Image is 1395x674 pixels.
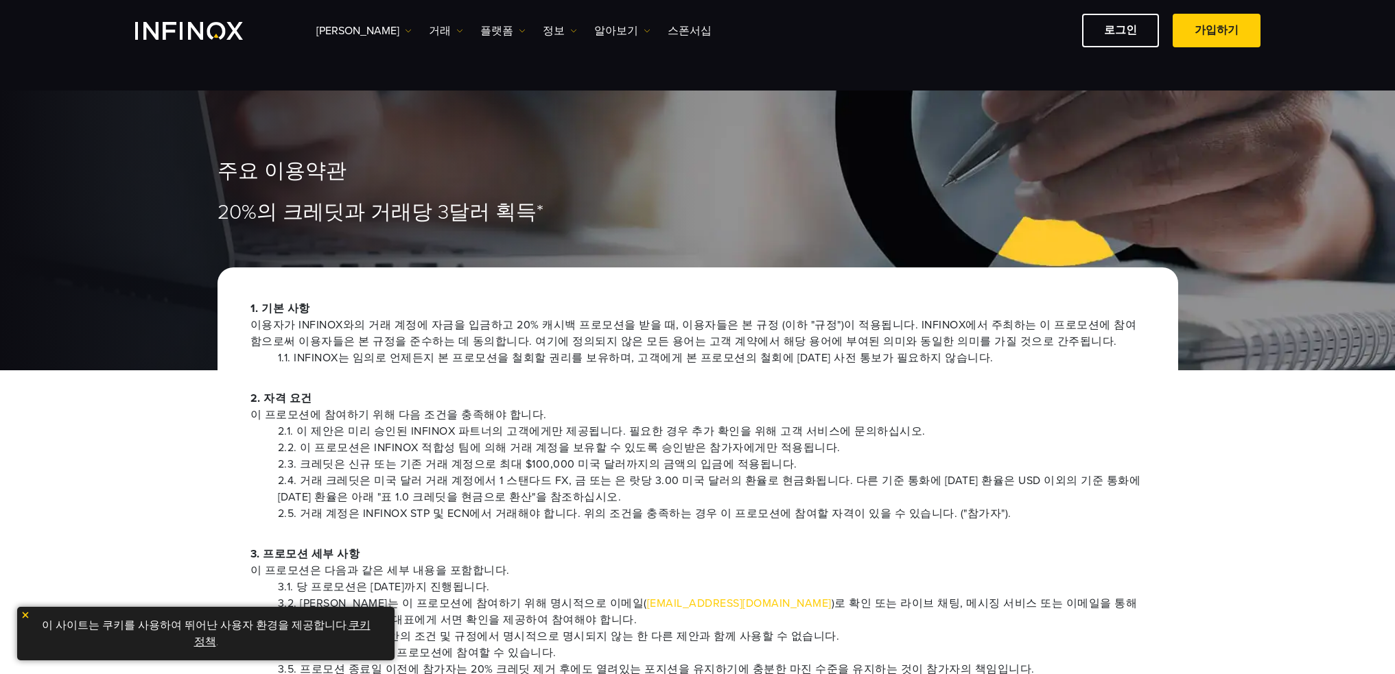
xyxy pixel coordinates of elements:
[278,423,1145,440] li: 2.1. 이 제안은 미리 승인된 INFINOX 파트너의 고객에게만 제공됩니다. 필요한 경우 추가 확인을 위해 고객 서비스에 문의하십시오.
[218,159,347,184] span: 주요 이용약관
[250,407,1145,423] span: 이 프로모션에 참여하기 위해 다음 조건을 충족해야 합니다.
[278,628,1145,645] li: 3.3. 이 제안은 해당 제안의 조건 및 규정에서 명시적으로 명시되지 않는 한 다른 제안과 함께 사용할 수 없습니다.
[250,562,1145,579] span: 이 프로모션은 다음과 같은 세부 내용을 포함합니다.
[250,300,1145,350] p: 1. 기본 사항
[543,23,577,39] a: 정보
[278,595,1145,628] li: 3.2. [PERSON_NAME]는 이 프로모션에 참여하기 위해 명시적으로 이메일( )로 확인 또는 라이브 채팅, 메시징 서비스 또는 이메일을 통해 계정 관리자 또는 영업 대...
[278,579,1145,595] li: 3.1. 당 프로모션은 [DATE]까지 진행됩니다.
[24,614,388,653] p: 이 사이트는 쿠키를 사용하여 뛰어난 사용자 환경을 제공합니다. .
[250,390,1145,423] p: 2. 자격 요건
[316,23,412,39] a: [PERSON_NAME]
[278,440,1145,456] li: 2.2. 이 프로모션은 INFINOX 적합성 팀에 의해 거래 계정을 보유할 수 있도록 승인받은 참가자에게만 적용됩니다.
[278,505,1145,522] li: 2.5. 거래 계정은 INFINOX STP 및 ECN에서 거래해야 합니다. 위의 조건을 충족하는 경우 이 프로모션에 참여할 자격이 있을 수 있습니다. ("참가자").
[250,317,1145,350] span: 이용자가 INFINOX와의 거래 계정에 자금을 입금하고 20% 캐시백 프로모션을 받을 때, 이용자들은 본 규정 (이하 "규정")이 적용됩니다. INFINOX에서 주최하는 이 ...
[135,22,275,40] a: INFINOX Logo
[278,645,1145,661] li: 3.4. 확인된 참가자만이 프로모션에 참여할 수 있습니다.
[1173,14,1261,47] a: 가입하기
[429,23,463,39] a: 거래
[21,610,30,620] img: yellow close icon
[278,456,1145,472] li: 2.3. 크레딧은 신규 또는 기존 거래 계정으로 최대 $100,000 미국 달러까지의 금액의 입금에 적용됩니다.
[594,23,650,39] a: 알아보기
[250,546,1145,579] p: 3. 프로모션 세부 사항
[480,23,526,39] a: 플랫폼
[218,202,1178,224] h1: 20%의 크레딧과 거래당 3달러 획득*
[647,597,832,610] a: [EMAIL_ADDRESS][DOMAIN_NAME]
[278,350,1145,366] li: 1.1. INFINOX는 임의로 언제든지 본 프로모션을 철회할 권리를 보유하며, 고객에게 본 프로모션의 철회에 [DATE] 사전 통보가 필요하지 않습니다.
[278,472,1145,505] li: 2.4. 거래 크레딧은 미국 달러 거래 계정에서 1 스탠다드 FX, 금 또는 은 랏당 3.00 미국 달러의 환율로 현금화됩니다. 다른 기준 통화에 [DATE] 환율은 USD ...
[1082,14,1159,47] a: 로그인
[668,23,712,39] a: 스폰서십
